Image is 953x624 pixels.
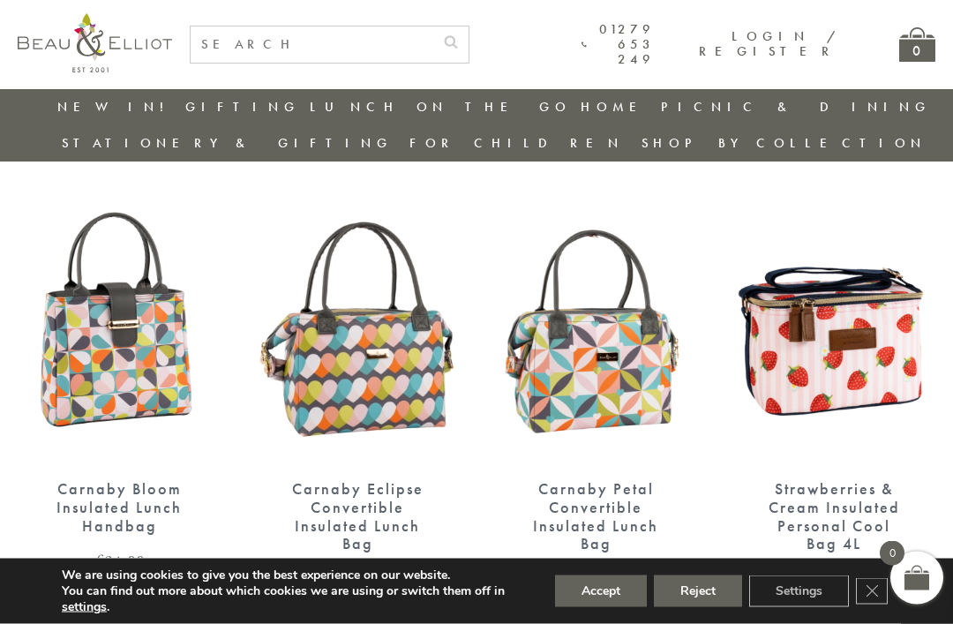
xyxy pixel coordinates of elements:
[62,599,107,615] button: settings
[191,26,433,63] input: SEARCH
[62,583,523,615] p: You can find out more about which cookies we are using or switch them off in .
[642,134,927,152] a: Shop by collection
[18,201,221,569] a: Carnaby Bloom Insulated Lunch Handbag Carnaby Bloom Insulated Lunch Handbag £24.99
[582,22,655,68] a: 01279 653 249
[62,568,523,583] p: We are using cookies to give you the best experience on our website.
[256,201,459,463] img: Carnaby eclipse convertible lunch bag
[494,201,697,588] a: Carnaby Petal Convertible Insulated Lunch Bag £19.99
[287,480,428,553] div: Carnaby Eclipse Convertible Insulated Lunch Bag
[732,201,935,588] a: Strawberries & Cream Insulated Personal Cool Bag 4L Strawberries & Cream Insulated Personal Cool ...
[581,98,651,116] a: Home
[856,578,888,605] button: Close GDPR Cookie Banner
[654,575,742,607] button: Reject
[18,201,221,463] img: Carnaby Bloom Insulated Lunch Handbag
[409,134,624,152] a: For Children
[763,480,904,553] div: Strawberries & Cream Insulated Personal Cool Bag 4L
[18,13,172,72] img: logo
[880,541,904,566] span: 0
[525,480,666,553] div: Carnaby Petal Convertible Insulated Lunch Bag
[661,98,931,116] a: Picnic & Dining
[94,550,146,571] bdi: 24.99
[749,575,849,607] button: Settings
[185,98,300,116] a: Gifting
[555,575,647,607] button: Accept
[310,98,571,116] a: Lunch On The Go
[49,480,190,535] div: Carnaby Bloom Insulated Lunch Handbag
[62,134,393,152] a: Stationery & Gifting
[94,550,105,571] span: £
[256,201,459,588] a: Carnaby eclipse convertible lunch bag Carnaby Eclipse Convertible Insulated Lunch Bag £19.99
[57,98,176,116] a: New in!
[732,201,935,463] img: Strawberries & Cream Insulated Personal Cool Bag 4L
[699,27,837,60] a: Login / Register
[899,27,935,62] a: 0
